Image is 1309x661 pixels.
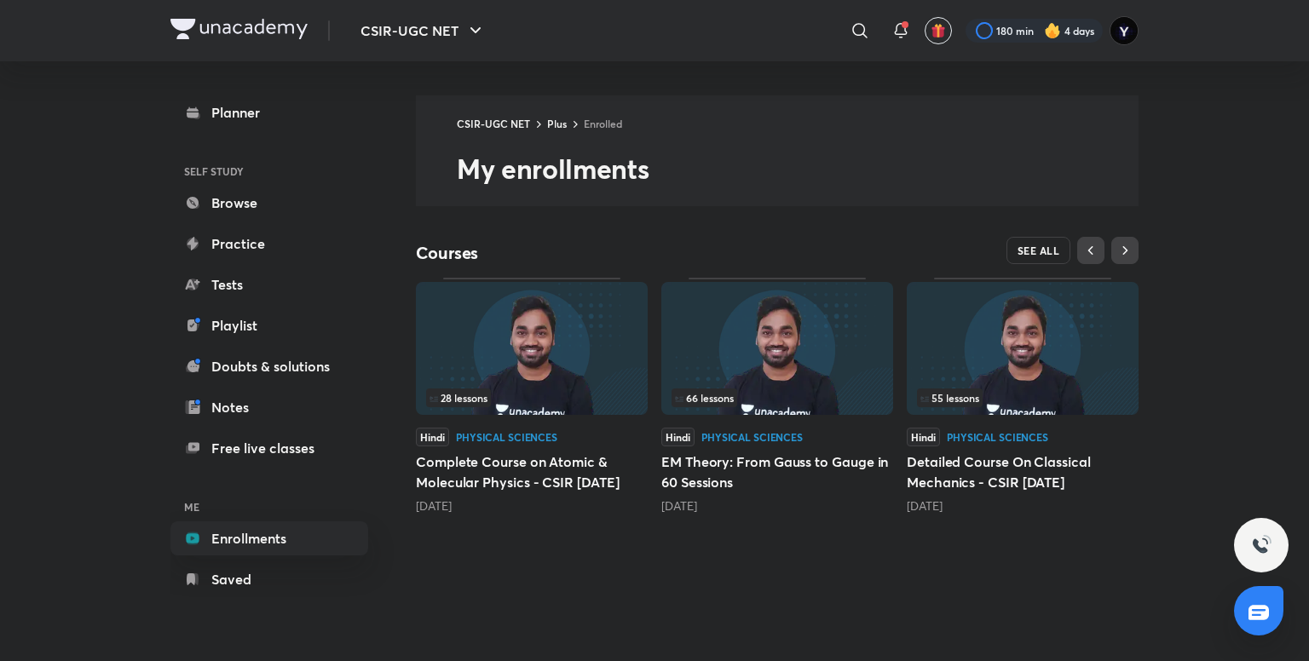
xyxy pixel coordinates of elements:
h5: Complete Course on Atomic & Molecular Physics - CSIR [DATE] [416,451,648,492]
div: infocontainer [672,388,883,407]
img: avatar [931,23,946,38]
span: Hindi [416,428,449,446]
div: 1 month ago [416,497,648,514]
a: Playlist [170,308,368,342]
img: Yedhukrishna Nambiar [1110,16,1139,45]
div: infosection [672,388,883,407]
a: Planner [170,95,368,129]
h4: Courses [416,242,777,264]
div: 2 months ago [661,497,893,514]
div: left [917,388,1128,407]
div: infocontainer [917,388,1128,407]
span: 28 lessons [430,393,487,403]
div: Detailed Course On Classical Mechanics - CSIR June 2025 [907,278,1139,514]
a: CSIR-UGC NET [457,117,530,130]
a: Plus [547,117,567,130]
button: avatar [925,17,952,44]
span: 66 lessons [675,393,734,403]
img: Company Logo [170,19,308,39]
h6: ME [170,492,368,521]
div: EM Theory: From Gauss to Gauge in 60 Sessions [661,278,893,514]
div: infosection [426,388,637,407]
a: Browse [170,186,368,220]
button: CSIR-UGC NET [350,14,496,48]
div: left [426,388,637,407]
span: Hindi [907,428,940,446]
img: Thumbnail [661,282,893,415]
a: Notes [170,390,368,424]
span: SEE ALL [1018,244,1060,256]
span: 55 lessons [920,393,979,403]
div: 3 months ago [907,497,1139,514]
a: Enrollments [170,521,368,555]
a: Doubts & solutions [170,349,368,383]
div: infocontainer [426,388,637,407]
button: SEE ALL [1006,237,1071,264]
div: Physical Sciences [456,432,557,442]
a: Company Logo [170,19,308,43]
div: infosection [917,388,1128,407]
a: Practice [170,227,368,261]
a: Tests [170,267,368,302]
h5: Detailed Course On Classical Mechanics - CSIR [DATE] [907,451,1139,492]
div: Physical Sciences [947,432,1048,442]
a: Enrolled [584,117,622,130]
h5: EM Theory: From Gauss to Gauge in 60 Sessions [661,451,893,492]
h2: My enrollments [457,152,1139,186]
div: Physical Sciences [701,432,803,442]
a: Free live classes [170,431,368,465]
h6: SELF STUDY [170,157,368,186]
img: streak [1044,22,1061,39]
span: Hindi [661,428,695,446]
div: Complete Course on Atomic & Molecular Physics - CSIR Dec 2025 [416,278,648,514]
img: ttu [1251,535,1272,555]
a: Saved [170,562,368,596]
div: left [672,388,883,407]
img: Thumbnail [416,282,648,415]
img: Thumbnail [907,282,1139,415]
